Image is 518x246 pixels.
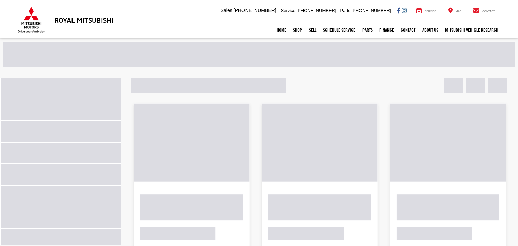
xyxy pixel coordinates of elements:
a: Home [273,22,290,38]
a: Service [411,7,441,14]
a: About Us [419,22,442,38]
a: Sell [306,22,320,38]
span: Contact [482,10,495,13]
span: Sales [221,8,232,13]
a: Map [443,7,466,14]
a: Parts: Opens in a new tab [359,22,376,38]
span: [PHONE_NUMBER] [351,8,391,13]
a: Schedule Service: Opens in a new tab [320,22,359,38]
a: Facebook: Click to visit our Facebook page [397,8,400,13]
a: Shop [290,22,306,38]
span: [PHONE_NUMBER] [234,8,276,13]
h3: Royal Mitsubishi [54,16,113,24]
a: Finance [376,22,397,38]
a: Instagram: Click to visit our Instagram page [402,8,407,13]
span: Service [281,8,295,13]
a: Contact [468,7,500,14]
a: Mitsubishi Vehicle Research [442,22,502,38]
a: Contact [397,22,419,38]
span: [PHONE_NUMBER] [297,8,336,13]
span: Parts [340,8,350,13]
span: Map [456,10,461,13]
span: Service [425,10,436,13]
img: Mitsubishi [16,7,47,33]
